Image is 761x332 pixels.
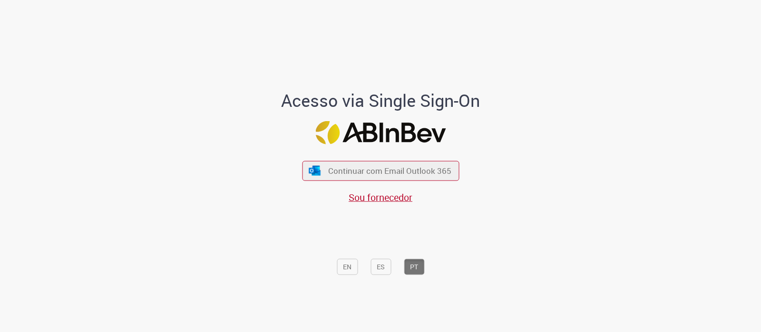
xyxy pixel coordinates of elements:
[302,161,459,180] button: ícone Azure/Microsoft 360 Continuar com Email Outlook 365
[404,259,424,275] button: PT
[349,190,412,203] a: Sou fornecedor
[308,166,322,176] img: ícone Azure/Microsoft 360
[249,91,513,110] h1: Acesso via Single Sign-On
[328,165,451,176] span: Continuar com Email Outlook 365
[371,259,391,275] button: ES
[337,259,358,275] button: EN
[315,121,446,144] img: Logo ABInBev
